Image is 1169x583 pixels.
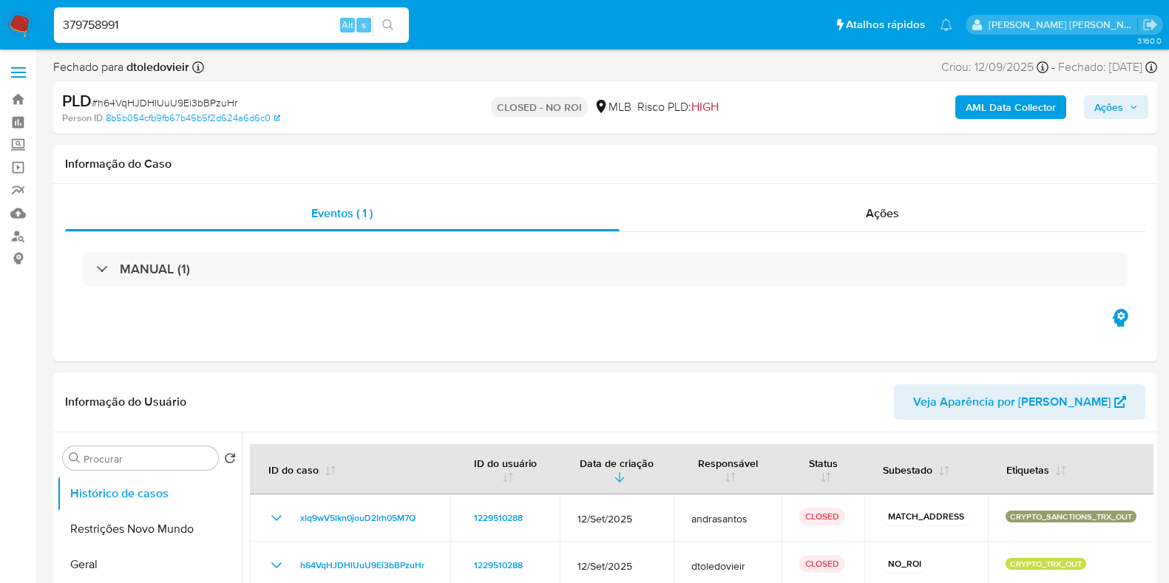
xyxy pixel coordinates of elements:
[53,59,189,75] span: Fechado para
[846,17,925,33] span: Atalhos rápidos
[120,261,190,277] h3: MANUAL (1)
[866,205,899,222] span: Ações
[989,18,1138,32] p: danilo.toledo@mercadolivre.com
[92,95,237,110] span: # h64VqHJDHlUuU9Ei3bBPzuHr
[224,452,236,468] button: Retornar ao pedido padrão
[123,58,189,75] b: dtoledovieir
[65,395,186,409] h1: Informação do Usuário
[913,384,1111,420] span: Veja Aparência por [PERSON_NAME]
[941,59,1048,75] div: Criou: 12/09/2025
[637,99,719,115] span: Risco PLD:
[594,99,631,115] div: MLB
[1051,59,1055,75] span: -
[54,16,409,35] input: Pesquise usuários ou casos...
[311,205,373,222] span: Eventos ( 1 )
[62,112,103,125] b: Person ID
[106,112,280,125] a: 8b5b054cfb9fb67b45b5f2d624a6d6c0
[691,98,719,115] span: HIGH
[84,452,212,466] input: Procurar
[1058,59,1157,75] div: Fechado: [DATE]
[966,95,1056,119] b: AML Data Collector
[69,452,81,464] button: Procurar
[940,18,952,31] a: Notificações
[57,511,242,547] button: Restrições Novo Mundo
[83,252,1128,286] div: MANUAL (1)
[57,476,242,511] button: Histórico de casos
[362,18,366,32] span: s
[373,15,403,35] button: search-icon
[894,384,1145,420] button: Veja Aparência por [PERSON_NAME]
[1142,17,1158,33] a: Sair
[1084,95,1148,119] button: Ações
[491,97,588,117] p: CLOSED - NO ROI
[62,89,92,112] b: PLD
[1094,95,1123,119] span: Ações
[342,18,353,32] span: Alt
[57,547,242,582] button: Geral
[65,157,1145,171] h1: Informação do Caso
[955,95,1066,119] button: AML Data Collector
